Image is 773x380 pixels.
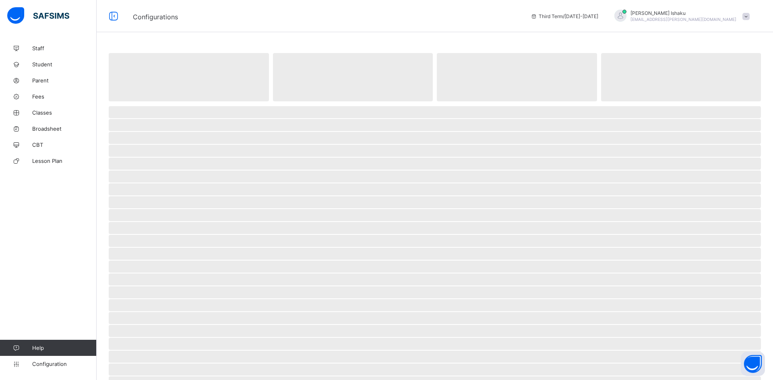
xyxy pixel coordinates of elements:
span: ‌ [109,119,761,131]
span: ‌ [109,106,761,118]
span: [PERSON_NAME] Ishaku [630,10,736,16]
span: ‌ [109,209,761,221]
span: ‌ [109,235,761,247]
span: ‌ [437,53,597,101]
span: ‌ [109,170,761,183]
button: Open asap [741,352,765,376]
span: ‌ [109,273,761,286]
span: ‌ [109,261,761,273]
span: CBT [32,142,97,148]
span: ‌ [109,196,761,208]
span: Staff [32,45,97,51]
span: ‌ [109,364,761,376]
div: TilsonIshaku [606,10,754,23]
span: Broadsheet [32,125,97,132]
span: ‌ [109,53,269,101]
span: Configurations [133,13,178,21]
span: Fees [32,93,97,100]
span: ‌ [109,183,761,195]
span: Classes [32,109,97,116]
span: Student [32,61,97,68]
span: Lesson Plan [32,158,97,164]
span: ‌ [109,132,761,144]
span: ‌ [601,53,761,101]
span: session/term information [531,13,598,19]
span: ‌ [109,248,761,260]
span: ‌ [109,145,761,157]
span: ‌ [109,222,761,234]
span: ‌ [273,53,433,101]
span: ‌ [109,299,761,311]
span: Parent [32,77,97,84]
span: ‌ [109,338,761,350]
span: Help [32,345,96,351]
img: safsims [7,7,69,24]
span: ‌ [109,312,761,324]
span: [EMAIL_ADDRESS][PERSON_NAME][DOMAIN_NAME] [630,17,736,22]
span: ‌ [109,158,761,170]
span: ‌ [109,325,761,337]
span: ‌ [109,351,761,363]
span: ‌ [109,286,761,298]
span: Configuration [32,361,96,367]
